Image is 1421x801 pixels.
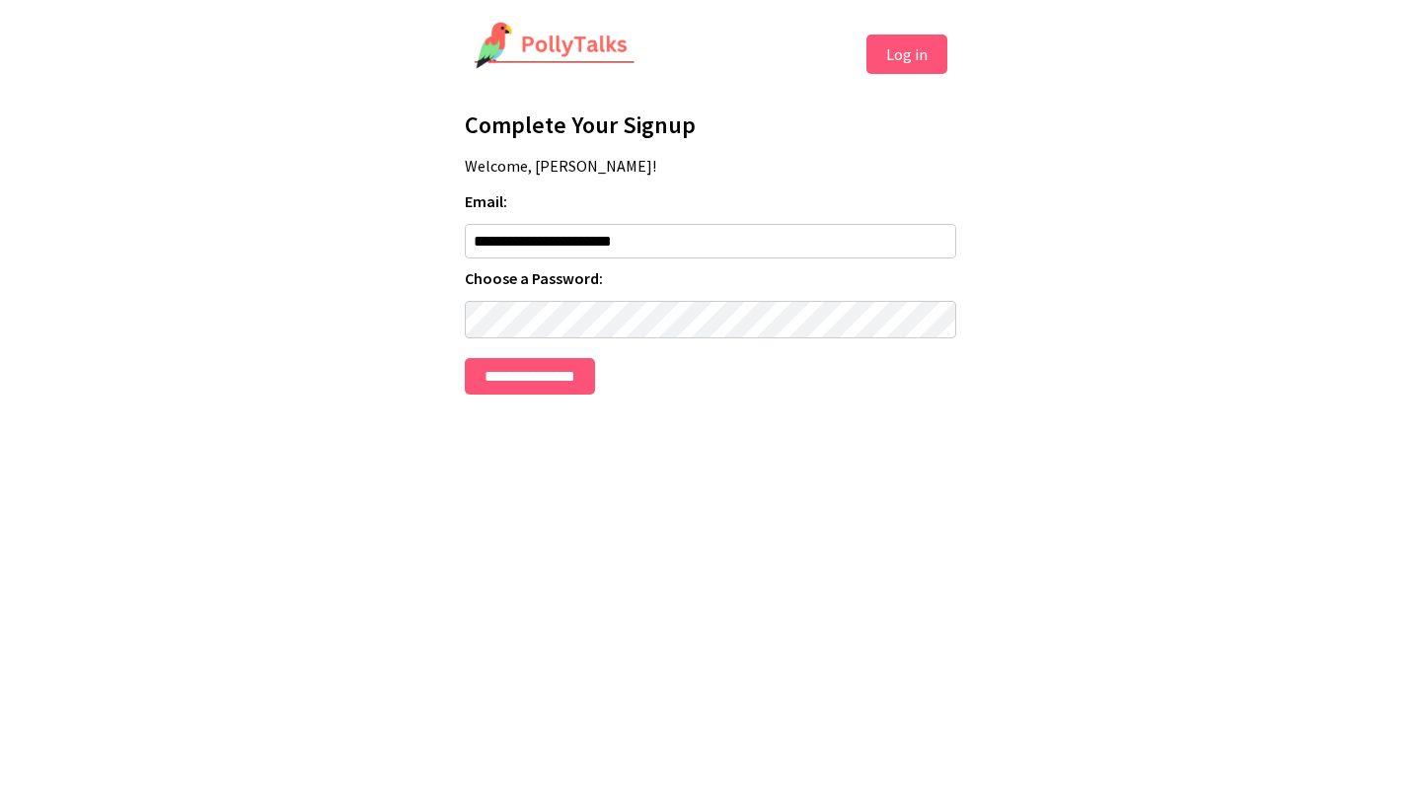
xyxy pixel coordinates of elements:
[465,191,956,211] label: Email:
[866,35,947,74] button: Log in
[465,109,956,140] h1: Complete Your Signup
[465,156,956,176] p: Welcome, [PERSON_NAME]!
[465,268,956,288] label: Choose a Password:
[474,22,636,71] img: PollyTalks Logo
